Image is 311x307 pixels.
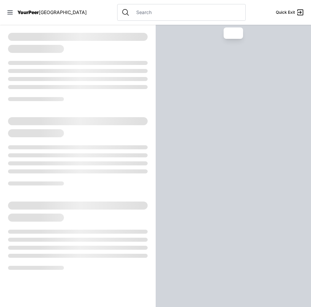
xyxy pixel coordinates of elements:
a: Quick Exit [276,8,304,16]
a: YourPeer[GEOGRAPHIC_DATA] [17,10,87,14]
span: Quick Exit [276,10,295,15]
span: [GEOGRAPHIC_DATA] [39,9,87,15]
span: YourPeer [17,9,39,15]
input: Search [132,9,241,16]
